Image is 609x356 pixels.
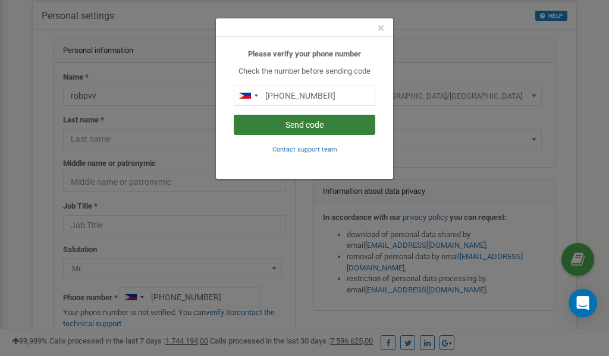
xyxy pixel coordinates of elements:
[234,66,375,77] p: Check the number before sending code
[569,289,597,317] div: Open Intercom Messenger
[234,115,375,135] button: Send code
[272,146,337,153] small: Contact support team
[248,49,361,58] b: Please verify your phone number
[272,144,337,153] a: Contact support team
[234,86,375,106] input: 0905 123 4567
[378,21,384,35] span: ×
[378,22,384,34] button: Close
[234,86,262,105] div: Telephone country code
